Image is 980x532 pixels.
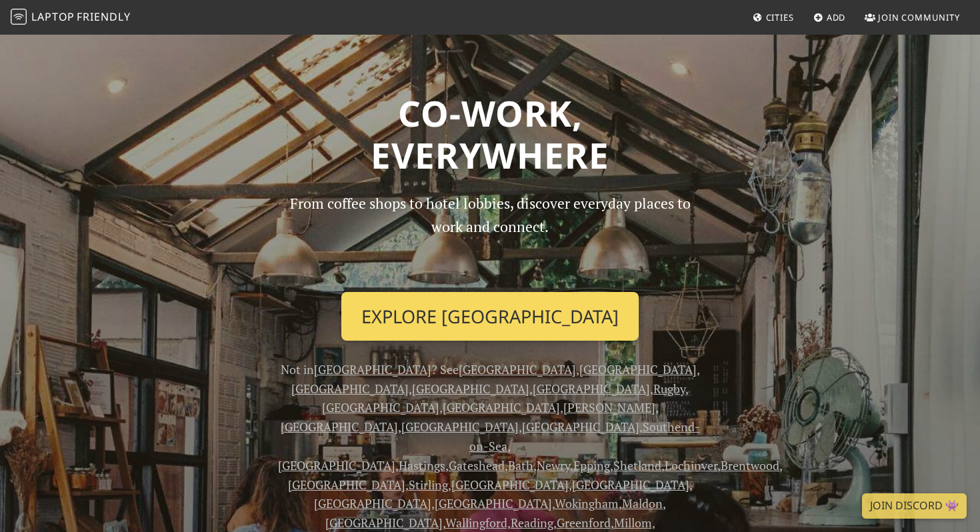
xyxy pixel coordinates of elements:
[533,381,650,397] a: [GEOGRAPHIC_DATA]
[58,92,922,177] h1: Co-work, Everywhere
[445,515,507,531] a: Wallingford
[573,457,610,473] a: Epping
[808,5,851,29] a: Add
[572,477,689,493] a: [GEOGRAPHIC_DATA]
[747,5,799,29] a: Cities
[511,515,553,531] a: Reading
[665,457,717,473] a: Lochinver
[401,419,519,435] a: [GEOGRAPHIC_DATA]
[325,515,443,531] a: [GEOGRAPHIC_DATA]
[412,381,529,397] a: [GEOGRAPHIC_DATA]
[11,9,27,25] img: LaptopFriendly
[449,457,505,473] a: Gateshead
[281,419,398,435] a: [GEOGRAPHIC_DATA]
[288,477,405,493] a: [GEOGRAPHIC_DATA]
[614,515,652,531] a: Millom
[409,477,448,493] a: Stirling
[399,457,445,473] a: Hastings
[859,5,965,29] a: Join Community
[11,6,131,29] a: LaptopFriendly LaptopFriendly
[278,457,395,473] a: [GEOGRAPHIC_DATA]
[579,361,697,377] a: [GEOGRAPHIC_DATA]
[721,457,779,473] a: Brentwood
[555,495,619,511] a: Wokingham
[766,11,794,23] span: Cities
[862,493,967,519] a: Join Discord 👾
[653,381,685,397] a: Rugby
[435,495,552,511] a: [GEOGRAPHIC_DATA]
[827,11,846,23] span: Add
[31,9,75,24] span: Laptop
[291,381,409,397] a: [GEOGRAPHIC_DATA]
[314,495,431,511] a: [GEOGRAPHIC_DATA]
[622,495,663,511] a: Maldon
[563,399,655,415] a: [PERSON_NAME]
[278,192,702,281] p: From coffee shops to hotel lobbies, discover everyday places to work and connect.
[314,361,431,377] a: [GEOGRAPHIC_DATA]
[451,477,569,493] a: [GEOGRAPHIC_DATA]
[508,457,533,473] a: Bath
[443,399,560,415] a: [GEOGRAPHIC_DATA]
[77,9,130,24] span: Friendly
[322,399,439,415] a: [GEOGRAPHIC_DATA]
[557,515,611,531] a: Greenford
[537,457,570,473] a: Newry
[522,419,639,435] a: [GEOGRAPHIC_DATA]
[341,292,639,341] a: Explore [GEOGRAPHIC_DATA]
[459,361,576,377] a: [GEOGRAPHIC_DATA]
[878,11,960,23] span: Join Community
[613,457,661,473] a: Shetland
